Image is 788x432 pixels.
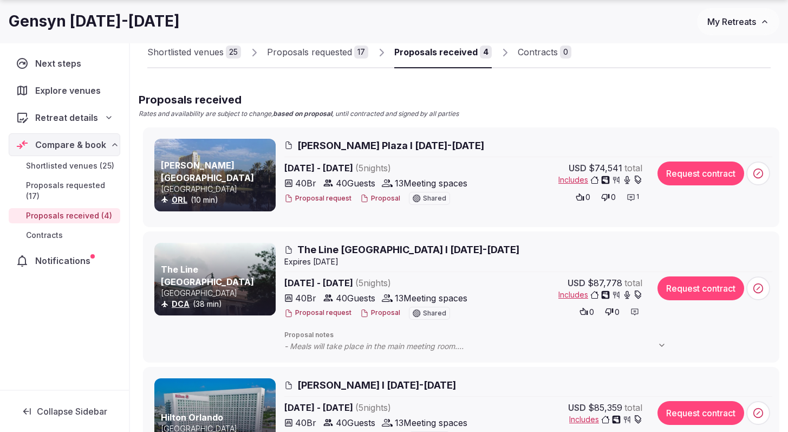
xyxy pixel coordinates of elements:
span: 0 [615,307,620,318]
div: Expire s [DATE] [284,256,772,267]
button: Proposal [360,308,400,318]
a: Contracts0 [518,37,571,68]
div: (10 min) [161,195,273,205]
a: Shortlisted venues (25) [9,158,120,173]
span: total [624,276,642,289]
span: Next steps [35,57,86,70]
button: ORL [172,195,187,205]
span: Proposals requested (17) [26,180,116,202]
span: 1 [636,192,639,202]
a: Proposals received4 [394,37,492,68]
button: DCA [172,299,190,310]
button: 0 [576,304,597,319]
button: Proposal request [284,194,351,203]
button: Collapse Sidebar [9,399,120,423]
div: (38 min) [161,299,273,310]
span: Shared [423,310,446,317]
span: [DATE] - [DATE] [284,401,475,414]
a: Proposals received (4) [9,208,120,223]
span: 0 [611,192,616,203]
p: [GEOGRAPHIC_DATA] [161,288,273,299]
p: [GEOGRAPHIC_DATA] [161,184,273,195]
span: Shortlisted venues (25) [26,160,114,171]
span: 0 [585,192,590,203]
span: ( 5 night s ) [355,402,391,413]
h1: Gensyn [DATE]-[DATE] [9,11,180,32]
button: 0 [602,304,623,319]
a: Explore venues [9,79,120,102]
span: 40 Guests [336,416,375,429]
span: 13 Meeting spaces [395,292,467,305]
span: 40 Br [295,177,316,190]
div: Proposals requested [267,46,352,59]
span: $74,541 [589,162,622,175]
div: Contracts [518,46,558,59]
span: $85,359 [588,401,622,414]
button: Request contract [657,162,744,185]
span: Contracts [26,230,63,241]
span: Notifications [35,254,95,267]
div: 25 [226,46,241,59]
a: Proposals requested17 [267,37,368,68]
span: [DATE] - [DATE] [284,276,475,289]
a: Notifications [9,249,120,272]
span: USD [569,162,587,175]
span: 40 Guests [336,177,375,190]
a: Next steps [9,52,120,75]
button: Includes [569,414,642,425]
h2: Proposals received [139,92,459,107]
span: - Meals will take place in the main meeting room. - The hotel does not permit outside food in its... [284,341,677,352]
span: Proposals received (4) [26,210,112,221]
span: 13 Meeting spaces [395,416,467,429]
a: Hilton Orlando [161,412,223,423]
div: Shortlisted venues [147,46,224,59]
span: Proposal notes [284,331,772,340]
span: 0 [589,307,594,318]
span: The Line [GEOGRAPHIC_DATA] I [DATE]-[DATE] [297,243,519,256]
button: Includes [558,175,642,185]
span: Retreat details [35,111,98,124]
span: Compare & book [35,138,106,151]
a: ORL [172,195,187,204]
span: 40 Br [295,292,316,305]
a: Proposals requested (17) [9,178,120,204]
span: My Retreats [707,16,756,27]
span: total [624,401,642,414]
a: The Line [GEOGRAPHIC_DATA] [161,264,254,287]
p: Rates and availability are subject to change, , until contracted and signed by all parties [139,109,459,119]
a: [PERSON_NAME][GEOGRAPHIC_DATA] [161,160,254,183]
strong: based on proposal [273,109,332,118]
span: USD [568,276,585,289]
button: 0 [598,190,619,205]
button: My Retreats [697,8,779,35]
div: Proposals received [394,46,478,59]
a: Contracts [9,228,120,243]
div: 4 [480,46,492,59]
a: DCA [172,299,190,308]
span: $87,778 [588,276,622,289]
span: 40 Guests [336,292,375,305]
span: [DATE] - [DATE] [284,162,475,175]
button: Proposal [360,194,400,203]
span: USD [568,401,586,414]
span: Shared [423,195,446,202]
a: Shortlisted venues25 [147,37,241,68]
span: 13 Meeting spaces [395,177,467,190]
button: Proposal request [284,308,351,318]
button: Includes [558,289,642,300]
span: [PERSON_NAME] I [DATE]-[DATE] [297,378,456,392]
span: ( 5 night s ) [355,278,391,288]
button: 0 [572,190,594,205]
div: 0 [560,46,571,59]
span: total [624,162,642,175]
span: Collapse Sidebar [37,406,107,417]
button: Request contract [657,276,744,300]
button: Request contract [657,401,744,425]
span: Explore venues [35,84,105,97]
span: [PERSON_NAME] Plaza I [DATE]-[DATE] [297,139,484,152]
span: 40 Br [295,416,316,429]
span: ( 5 night s ) [355,163,391,173]
div: 17 [354,46,368,59]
